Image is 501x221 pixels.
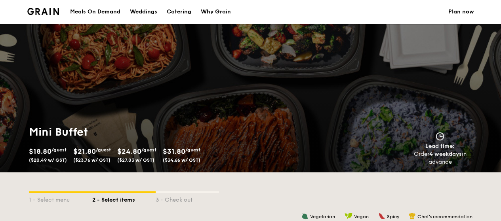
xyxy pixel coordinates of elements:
[141,147,156,153] span: /guest
[429,151,462,157] strong: 4 weekdays
[345,212,352,219] img: icon-vegan.f8ff3823.svg
[96,147,111,153] span: /guest
[163,157,200,163] span: ($34.66 w/ GST)
[117,157,154,163] span: ($27.03 w/ GST)
[387,214,399,219] span: Spicy
[92,193,156,204] div: 2 - Select items
[117,147,141,156] span: $24.80
[27,8,59,15] img: Grain
[73,147,96,156] span: $21.80
[434,132,446,141] img: icon-clock.2db775ea.svg
[405,150,476,166] div: Order in advance
[378,212,385,219] img: icon-spicy.37a8142b.svg
[409,212,416,219] img: icon-chef-hat.a58ddaea.svg
[29,125,248,139] h1: Mini Buffet
[354,214,369,219] span: Vegan
[301,212,309,219] img: icon-vegetarian.fe4039eb.svg
[29,147,51,156] span: $18.80
[29,193,92,204] div: 1 - Select menu
[310,214,335,219] span: Vegetarian
[425,143,455,149] span: Lead time:
[73,157,110,163] span: ($23.76 w/ GST)
[51,147,67,153] span: /guest
[185,147,200,153] span: /guest
[27,8,59,15] a: Logotype
[163,147,185,156] span: $31.80
[417,214,472,219] span: Chef's recommendation
[156,193,219,204] div: 3 - Check out
[29,157,67,163] span: ($20.49 w/ GST)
